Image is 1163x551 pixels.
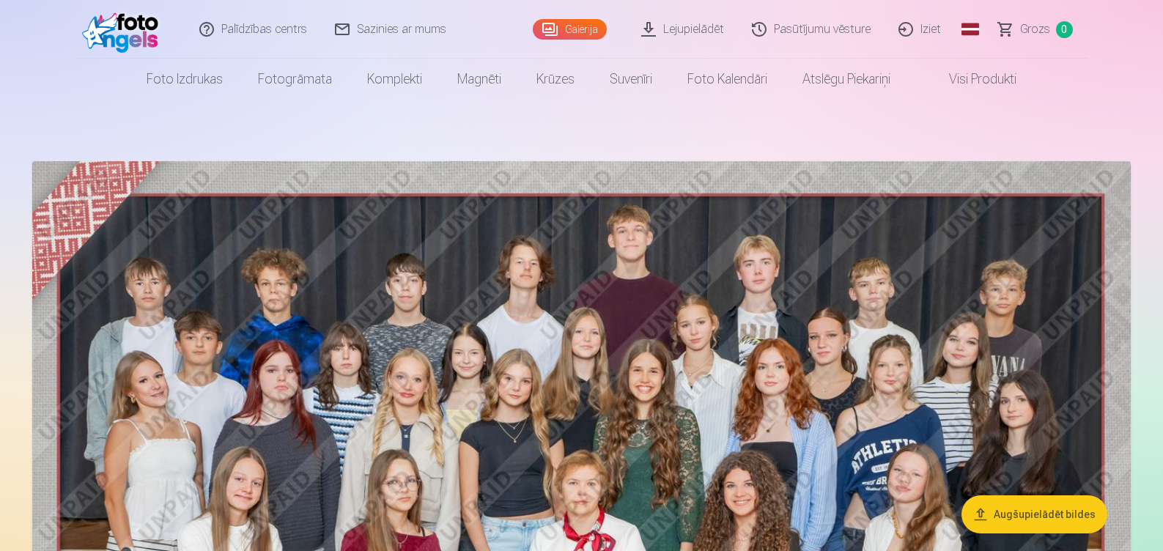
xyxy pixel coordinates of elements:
[129,59,240,100] a: Foto izdrukas
[908,59,1034,100] a: Visi produkti
[670,59,785,100] a: Foto kalendāri
[533,19,607,40] a: Galerija
[240,59,350,100] a: Fotogrāmata
[1056,21,1073,38] span: 0
[82,6,166,53] img: /fa1
[440,59,519,100] a: Magnēti
[1020,21,1050,38] span: Grozs
[592,59,670,100] a: Suvenīri
[350,59,440,100] a: Komplekti
[785,59,908,100] a: Atslēgu piekariņi
[961,495,1107,533] button: Augšupielādēt bildes
[519,59,592,100] a: Krūzes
